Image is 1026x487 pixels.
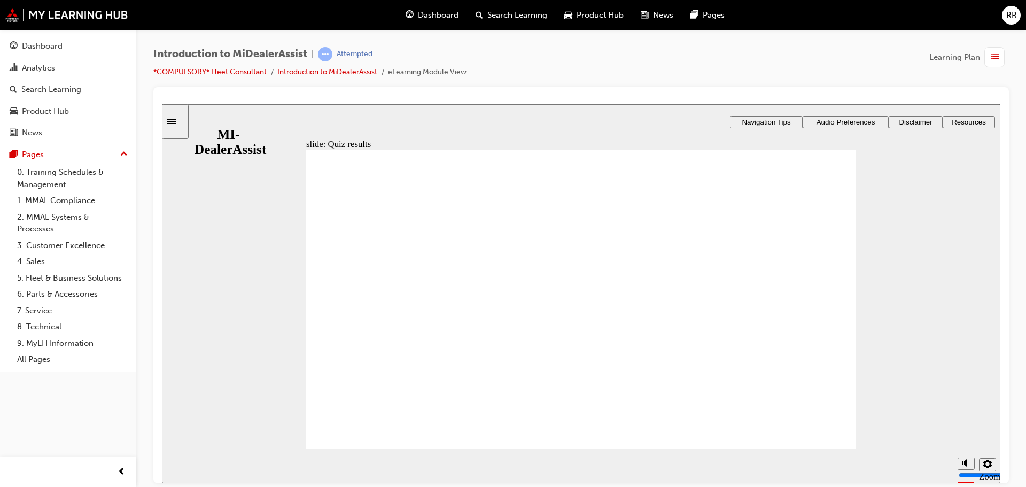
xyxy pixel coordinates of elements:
[397,4,467,26] a: guage-iconDashboard
[4,102,132,121] a: Product Hub
[4,145,132,165] button: Pages
[13,164,132,192] a: 0. Training Schedules & Management
[1006,9,1017,21] span: RR
[21,83,81,96] div: Search Learning
[4,58,132,78] a: Analytics
[13,192,132,209] a: 1. MMAL Compliance
[632,4,682,26] a: news-iconNews
[318,47,332,61] span: learningRecordVerb_ATTEMPT-icon
[703,9,725,21] span: Pages
[467,4,556,26] a: search-iconSearch Learning
[10,64,18,73] span: chart-icon
[13,286,132,303] a: 6. Parts & Accessories
[153,48,307,60] span: Introduction to MiDealerAssist
[13,237,132,254] a: 3. Customer Excellence
[153,67,267,76] a: *COMPULSORY* Fleet Consultant
[13,270,132,287] a: 5. Fleet & Business Solutions
[388,66,467,79] li: eLearning Module View
[5,8,128,22] img: mmal
[682,4,733,26] a: pages-iconPages
[690,9,698,22] span: pages-icon
[13,303,132,319] a: 7. Service
[929,47,1009,67] button: Learning Plan
[991,51,999,64] span: list-icon
[418,9,458,21] span: Dashboard
[22,149,44,161] div: Pages
[10,128,18,138] span: news-icon
[13,209,132,237] a: 2. MMAL Systems & Processes
[487,9,547,21] span: Search Learning
[277,67,377,76] a: Introduction to MiDealerAssist
[10,42,18,51] span: guage-icon
[641,9,649,22] span: news-icon
[4,36,132,56] a: Dashboard
[406,9,414,22] span: guage-icon
[312,48,314,60] span: |
[476,9,483,22] span: search-icon
[929,51,980,64] span: Learning Plan
[10,107,18,117] span: car-icon
[118,466,126,479] span: prev-icon
[337,49,372,59] div: Attempted
[4,80,132,99] a: Search Learning
[564,9,572,22] span: car-icon
[556,4,632,26] a: car-iconProduct Hub
[577,9,624,21] span: Product Hub
[13,253,132,270] a: 4. Sales
[22,62,55,74] div: Analytics
[13,351,132,368] a: All Pages
[22,40,63,52] div: Dashboard
[13,335,132,352] a: 9. MyLH Information
[13,319,132,335] a: 8. Technical
[4,123,132,143] a: News
[653,9,673,21] span: News
[22,105,69,118] div: Product Hub
[120,148,128,161] span: up-icon
[22,127,42,139] div: News
[1002,6,1021,25] button: RR
[4,34,132,145] button: DashboardAnalyticsSearch LearningProduct HubNews
[10,150,18,160] span: pages-icon
[10,85,17,95] span: search-icon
